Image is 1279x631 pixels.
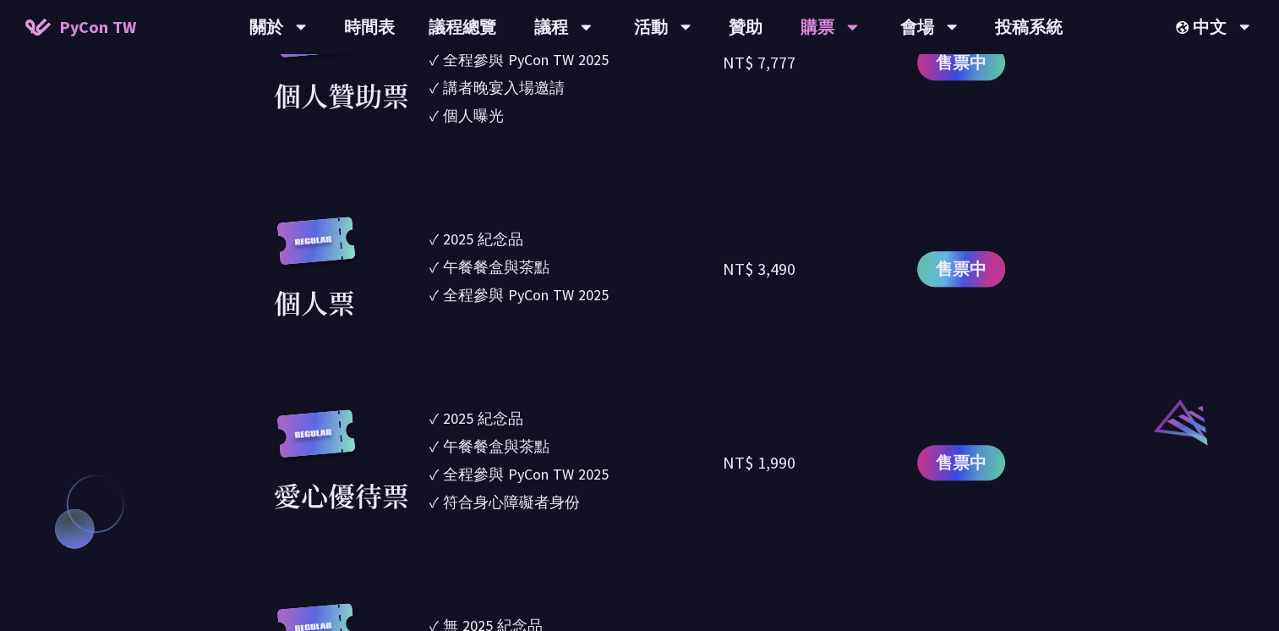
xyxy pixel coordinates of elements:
[1176,21,1193,34] img: Locale Icon
[723,50,795,75] div: NT$ 7,777
[429,228,724,250] li: ✓
[443,104,504,127] div: 個人曝光
[25,19,51,36] img: Home icon of PyCon TW 2025
[443,228,523,250] div: 2025 紀念品
[443,283,609,306] div: 全程參與 PyCon TW 2025
[429,76,724,99] li: ✓
[443,491,580,513] div: 符合身心障礙者身份
[274,74,409,115] div: 個人贊助票
[443,463,609,486] div: 全程參與 PyCon TW 2025
[274,282,355,322] div: 個人票
[59,14,136,40] span: PyCon TW
[917,45,1005,80] a: 售票中
[917,445,1005,480] a: 售票中
[936,450,987,475] span: 售票中
[443,255,549,278] div: 午餐餐盒與茶點
[723,256,795,282] div: NT$ 3,490
[429,255,724,278] li: ✓
[936,50,987,75] span: 售票中
[274,217,358,282] img: regular.8f272d9.svg
[274,409,358,475] img: regular.8f272d9.svg
[429,283,724,306] li: ✓
[443,76,565,99] div: 講者晚宴入場邀請
[429,407,724,430] li: ✓
[429,104,724,127] li: ✓
[443,48,609,71] div: 全程參與 PyCon TW 2025
[443,435,549,458] div: 午餐餐盒與茶點
[429,435,724,458] li: ✓
[936,256,987,282] span: 售票中
[723,450,795,475] div: NT$ 1,990
[917,251,1005,287] a: 售票中
[429,48,724,71] li: ✓
[429,491,724,513] li: ✓
[8,6,153,48] a: PyCon TW
[429,463,724,486] li: ✓
[274,475,409,515] div: 愛心優待票
[443,407,523,430] div: 2025 紀念品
